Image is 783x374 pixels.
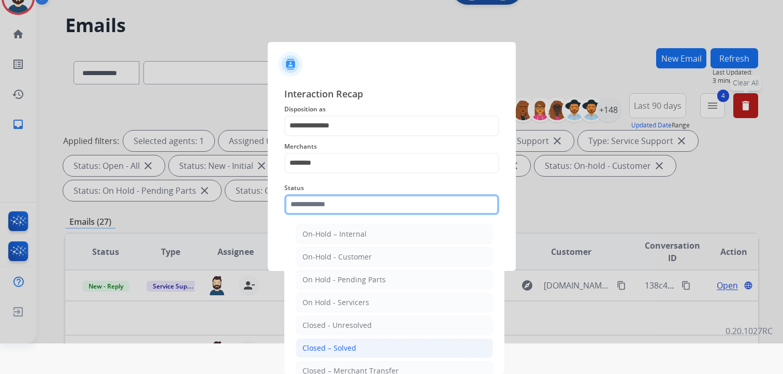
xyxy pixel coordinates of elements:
span: Merchants [284,140,499,153]
div: Closed - Unresolved [302,320,372,330]
span: Interaction Recap [284,87,499,103]
div: On-Hold - Customer [302,252,372,262]
div: Closed – Solved [302,343,356,353]
img: contactIcon [278,52,303,77]
span: Disposition as [284,103,499,116]
div: On Hold - Pending Parts [302,275,386,285]
span: Status [284,182,499,194]
div: On-Hold – Internal [302,229,367,239]
p: 0.20.1027RC [726,325,773,337]
div: On Hold - Servicers [302,297,369,308]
